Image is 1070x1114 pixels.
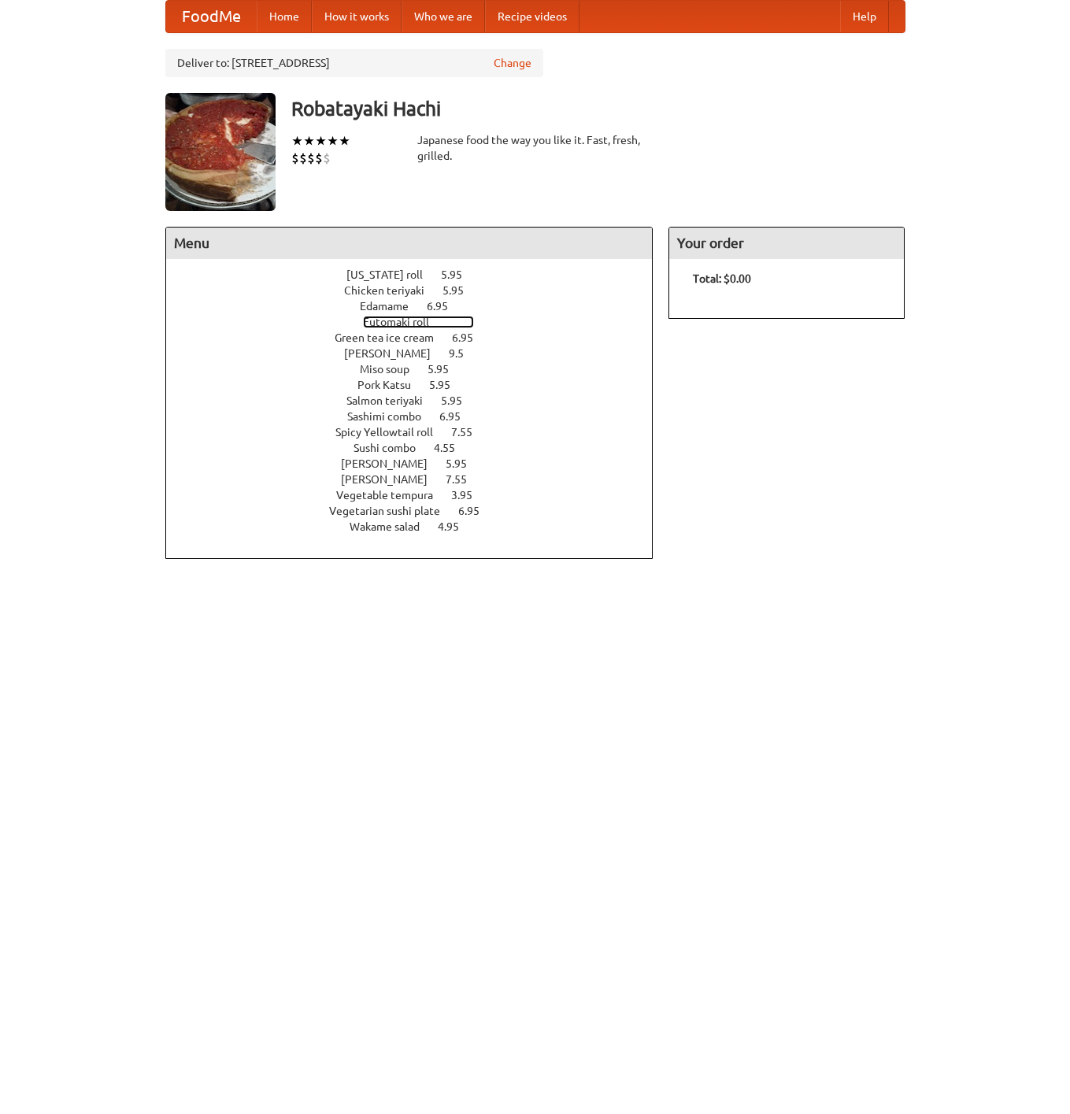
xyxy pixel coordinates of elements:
span: [US_STATE] roll [346,268,439,281]
li: $ [315,150,323,167]
h3: Robatayaki Hachi [291,93,905,124]
span: Vegetarian sushi plate [329,505,456,517]
a: Help [840,1,889,32]
img: angular.jpg [165,93,276,211]
li: $ [323,150,331,167]
li: ★ [303,132,315,150]
a: Vegetarian sushi plate 6.95 [329,505,509,517]
b: Total: $0.00 [693,272,751,285]
h4: Your order [669,228,904,259]
span: 6.95 [452,331,489,344]
a: Recipe videos [485,1,579,32]
a: Spicy Yellowtail roll 7.55 [335,426,502,439]
span: 5.95 [442,284,479,297]
span: 5.95 [429,379,466,391]
a: Sashimi combo 6.95 [347,410,490,423]
span: Sushi combo [354,442,431,454]
a: FoodMe [166,1,257,32]
span: Vegetable tempura [336,489,449,501]
span: 5.95 [428,363,465,376]
span: Sashimi combo [347,410,437,423]
a: [US_STATE] roll 5.95 [346,268,491,281]
span: 7.55 [446,473,483,486]
a: Sushi combo 4.55 [354,442,484,454]
span: 4.55 [434,442,471,454]
span: Salmon teriyaki [346,394,439,407]
a: Pork Katsu 5.95 [357,379,479,391]
a: Miso soup 5.95 [360,363,478,376]
a: Edamame 6.95 [360,300,477,313]
a: How it works [312,1,402,32]
span: 7.55 [451,426,488,439]
li: ★ [339,132,350,150]
a: Vegetable tempura 3.95 [336,489,502,501]
a: [PERSON_NAME] 9.5 [344,347,493,360]
span: 4.95 [438,520,475,533]
a: Green tea ice cream 6.95 [335,331,502,344]
li: ★ [327,132,339,150]
a: [PERSON_NAME] 5.95 [341,457,496,470]
a: [PERSON_NAME] 7.55 [341,473,496,486]
span: 3.95 [451,489,488,501]
span: Wakame salad [350,520,435,533]
span: 5.95 [441,394,478,407]
span: Pork Katsu [357,379,427,391]
li: $ [291,150,299,167]
span: 9.5 [449,347,479,360]
a: Chicken teriyaki 5.95 [344,284,493,297]
li: ★ [315,132,327,150]
span: Spicy Yellowtail roll [335,426,449,439]
a: Change [494,55,531,71]
li: $ [307,150,315,167]
div: Japanese food the way you like it. Fast, fresh, grilled. [417,132,653,164]
a: Wakame salad 4.95 [350,520,488,533]
span: Chicken teriyaki [344,284,440,297]
li: ★ [291,132,303,150]
span: 5.95 [441,268,478,281]
a: Who we are [402,1,485,32]
span: Green tea ice cream [335,331,450,344]
span: 5.95 [446,457,483,470]
a: Home [257,1,312,32]
h4: Menu [166,228,653,259]
span: 6.95 [458,505,495,517]
span: Edamame [360,300,424,313]
span: Futomaki roll [363,316,445,328]
a: Futomaki roll [363,316,474,328]
span: Miso soup [360,363,425,376]
a: Salmon teriyaki 5.95 [346,394,491,407]
span: [PERSON_NAME] [344,347,446,360]
span: 6.95 [427,300,464,313]
div: Deliver to: [STREET_ADDRESS] [165,49,543,77]
span: [PERSON_NAME] [341,473,443,486]
span: 6.95 [439,410,476,423]
li: $ [299,150,307,167]
span: [PERSON_NAME] [341,457,443,470]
